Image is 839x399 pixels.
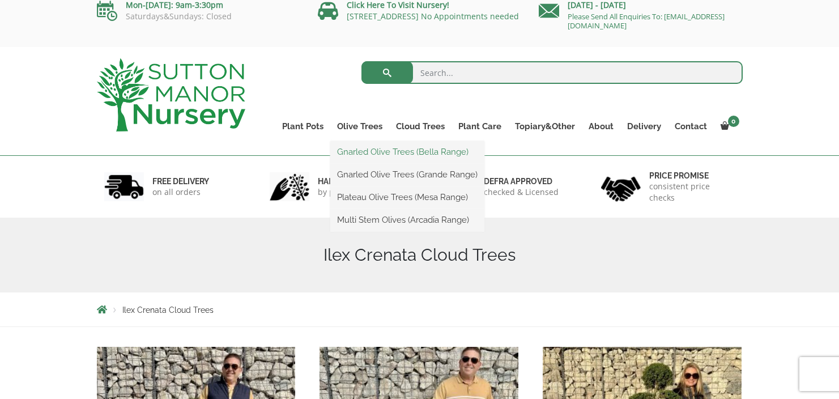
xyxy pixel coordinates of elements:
[152,176,209,186] h6: FREE DELIVERY
[508,118,582,134] a: Topiary&Other
[484,176,559,186] h6: Defra approved
[389,118,452,134] a: Cloud Trees
[728,116,739,127] span: 0
[330,189,484,206] a: Plateau Olive Trees (Mesa Range)
[330,143,484,160] a: Gnarled Olive Trees (Bella Range)
[649,171,735,181] h6: Price promise
[361,61,743,84] input: Search...
[104,172,144,201] img: 1.jpg
[330,166,484,183] a: Gnarled Olive Trees (Grande Range)
[152,186,209,198] p: on all orders
[330,118,389,134] a: Olive Trees
[601,169,641,204] img: 4.jpg
[97,12,301,21] p: Saturdays&Sundays: Closed
[649,181,735,203] p: consistent price checks
[484,186,559,198] p: checked & Licensed
[452,118,508,134] a: Plant Care
[122,305,214,315] span: Ilex Crenata Cloud Trees
[330,211,484,228] a: Multi Stem Olives (Arcadia Range)
[97,245,743,265] h1: Ilex Crenata Cloud Trees
[582,118,620,134] a: About
[714,118,743,134] a: 0
[97,305,743,314] nav: Breadcrumbs
[668,118,714,134] a: Contact
[568,11,725,31] a: Please Send All Enquiries To: [EMAIL_ADDRESS][DOMAIN_NAME]
[620,118,668,134] a: Delivery
[318,176,380,186] h6: hand picked
[270,172,309,201] img: 2.jpg
[275,118,330,134] a: Plant Pots
[347,11,519,22] a: [STREET_ADDRESS] No Appointments needed
[97,58,245,131] img: logo
[318,186,380,198] p: by professionals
